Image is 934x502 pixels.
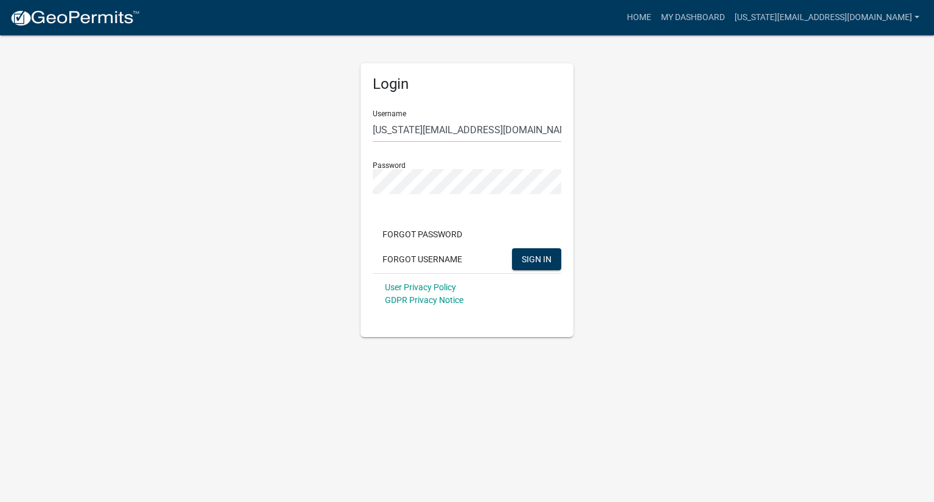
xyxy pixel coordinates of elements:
[385,295,463,305] a: GDPR Privacy Notice
[373,223,472,245] button: Forgot Password
[730,6,924,29] a: [US_STATE][EMAIL_ADDRESS][DOMAIN_NAME]
[373,248,472,270] button: Forgot Username
[385,282,456,292] a: User Privacy Policy
[373,75,561,93] h5: Login
[622,6,656,29] a: Home
[656,6,730,29] a: My Dashboard
[522,254,552,263] span: SIGN IN
[512,248,561,270] button: SIGN IN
